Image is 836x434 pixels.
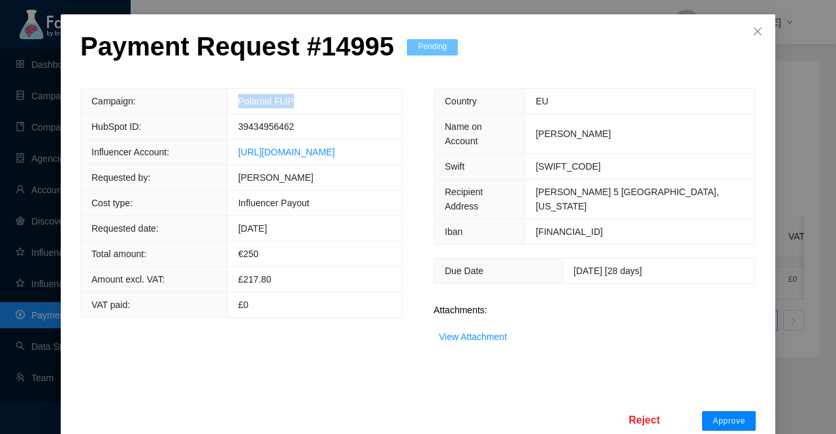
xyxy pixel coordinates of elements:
span: Total amount: [91,249,146,259]
p: Payment Request # 14995 [80,31,394,62]
span: Iban [445,226,462,237]
button: Approve [702,411,756,431]
span: VAT paid: [91,300,130,310]
span: £0 [238,300,249,310]
span: Cost type: [91,198,133,208]
span: £217.80 [238,274,272,285]
span: Requested date: [91,223,159,234]
span: [PERSON_NAME] [238,172,313,183]
span: Swift [445,161,464,172]
span: Approve [713,416,745,426]
span: [DATE] [238,223,267,234]
span: Campaign: [91,96,136,106]
span: Recipient Address [445,187,483,211]
span: Name on Account [445,121,482,146]
span: Influencer Account: [91,147,169,157]
span: EU [536,96,548,106]
span: close [752,26,763,37]
a: [URL][DOMAIN_NAME] [238,147,335,157]
span: Pending [407,39,458,55]
a: Polaroid FLIP [238,96,294,106]
a: View Attachment [439,332,507,342]
span: [DATE] [28 days] [573,266,642,276]
span: Country [445,96,477,106]
span: [PERSON_NAME] [536,129,611,139]
span: Influencer Payout [238,198,310,208]
button: Close [740,14,775,50]
span: Due Date [445,266,483,276]
button: Reject [619,409,669,430]
span: € 250 [238,249,259,259]
span: Amount excl. VAT: [91,274,165,285]
span: Requested by: [91,172,150,183]
span: HubSpot ID: [91,121,141,132]
span: [SWIFT_CODE] [536,161,601,172]
span: [FINANCIAL_ID] [536,226,603,237]
span: 39434956462 [238,121,295,132]
span: Reject [628,412,660,428]
span: [PERSON_NAME] 5 [GEOGRAPHIC_DATA], [US_STATE] [536,187,718,211]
